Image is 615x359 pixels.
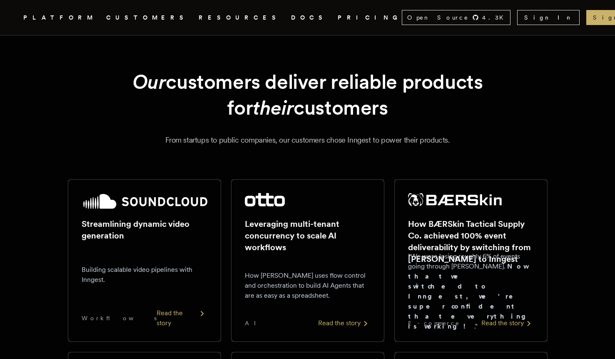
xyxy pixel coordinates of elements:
[157,308,207,328] div: Read the story
[82,193,207,210] img: SoundCloud
[88,69,528,121] h1: customers deliver reliable products for customers
[481,318,534,328] div: Read the story
[408,218,534,265] h2: How BÆRSkin Tactical Supply Co. achieved 100% event deliverability by switching from [PERSON_NAME...
[82,314,157,322] span: Workflows
[482,13,508,22] span: 4.3 K
[82,265,207,285] p: Building scalable video pipelines with Inngest.
[338,13,402,23] a: PRICING
[106,13,189,23] a: CUSTOMERS
[394,179,548,342] a: BÆRSkin Tactical Supply Co. logoHow BÆRSkin Tactical Supply Co. achieved 100% event deliverabilit...
[291,13,328,23] a: DOCS
[132,70,166,94] em: Our
[23,13,96,23] button: PLATFORM
[231,179,384,342] a: Otto logoLeveraging multi-tenant concurrency to scale AI workflowsHow [PERSON_NAME] uses flow con...
[33,134,582,146] p: From startups to public companies, our customers chose Inngest to power their products.
[199,13,281,23] button: RESOURCES
[82,218,207,241] h2: Streamlining dynamic video generation
[68,179,221,342] a: SoundCloud logoStreamlining dynamic video generationBuilding scalable video pipelines with Innges...
[245,271,371,301] p: How [PERSON_NAME] uses flow control and orchestration to build AI Agents that are as easy as a sp...
[407,13,469,22] span: Open Source
[517,10,580,25] a: Sign In
[318,318,371,328] div: Read the story
[408,262,532,330] strong: Now that we switched to Inngest, we're super confident that everything is working!
[245,193,285,206] img: Otto
[408,251,534,331] p: "We were losing roughly 6% of events going through [PERSON_NAME]. ."
[408,193,502,206] img: BÆRSkin Tactical Supply Co.
[253,95,294,120] em: their
[408,319,460,327] span: E-commerce
[245,218,371,253] h2: Leveraging multi-tenant concurrency to scale AI workflows
[245,319,263,327] span: AI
